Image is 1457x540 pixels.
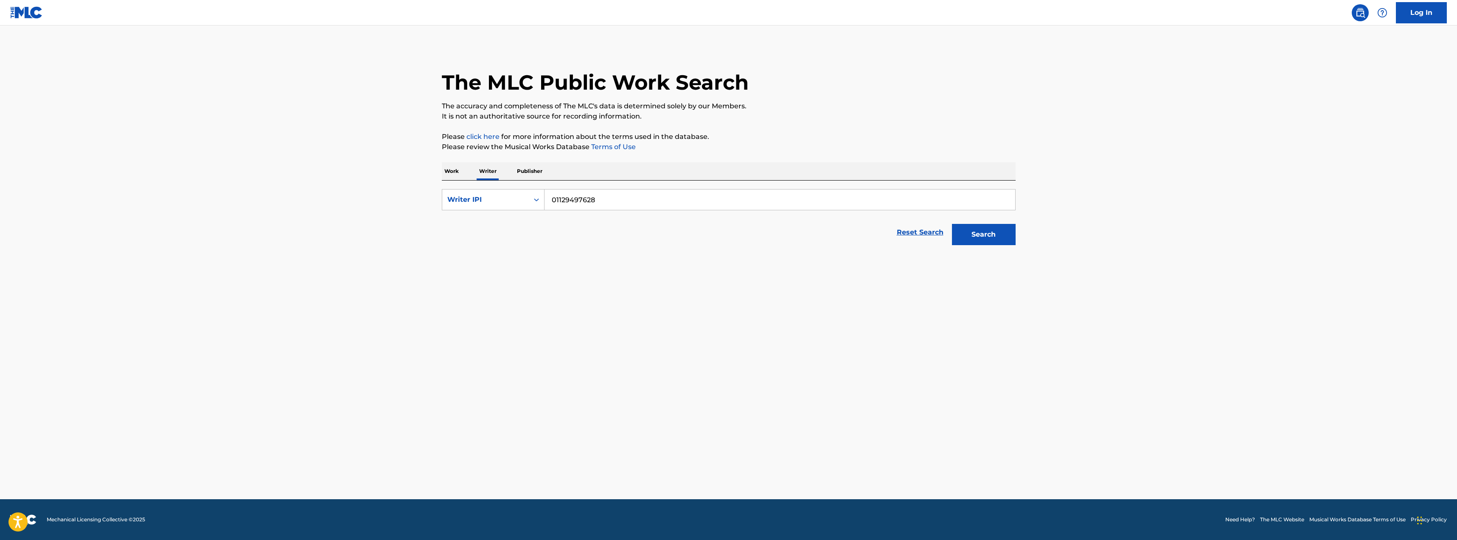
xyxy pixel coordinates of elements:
[1309,516,1406,523] a: Musical Works Database Terms of Use
[442,142,1016,152] p: Please review the Musical Works Database
[590,143,636,151] a: Terms of Use
[1415,499,1457,540] iframe: Chat Widget
[477,162,499,180] p: Writer
[1355,8,1365,18] img: search
[442,162,461,180] p: Work
[447,195,524,205] div: Writer IPI
[1396,2,1447,23] a: Log In
[1260,516,1304,523] a: The MLC Website
[466,133,500,141] a: click here
[1411,516,1447,523] a: Privacy Policy
[1225,516,1255,523] a: Need Help?
[442,70,749,95] h1: The MLC Public Work Search
[1352,4,1369,21] a: Public Search
[893,223,948,242] a: Reset Search
[1417,508,1422,533] div: Drag
[952,224,1016,245] button: Search
[442,111,1016,122] p: It is not an authoritative source for recording information.
[442,101,1016,111] p: The accuracy and completeness of The MLC's data is determined solely by our Members.
[514,162,545,180] p: Publisher
[47,516,145,523] span: Mechanical Licensing Collective © 2025
[10,6,43,19] img: MLC Logo
[1374,4,1391,21] div: Help
[442,189,1016,249] form: Search Form
[442,132,1016,142] p: Please for more information about the terms used in the database.
[10,515,36,525] img: logo
[1377,8,1387,18] img: help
